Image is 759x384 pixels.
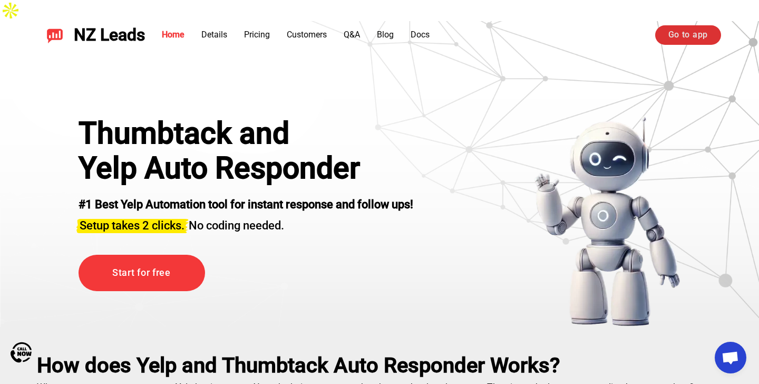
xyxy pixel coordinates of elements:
a: Q&A [344,30,360,40]
span: NZ Leads [74,25,145,45]
img: yelp bot [534,116,681,327]
a: Customers [287,30,327,40]
div: Thumbtack and [79,116,413,151]
strong: #1 Best Yelp Automation tool for instant response and follow ups! [79,198,413,211]
a: Start for free [79,255,205,291]
h1: Yelp Auto Responder [79,151,413,186]
span: Setup takes 2 clicks. [80,219,184,232]
a: Home [162,30,184,40]
a: Details [201,30,227,40]
a: Docs [411,30,430,40]
a: Open chat [715,342,746,373]
a: Go to app [655,25,721,44]
img: NZ Leads logo [46,26,63,43]
img: Call Now [11,342,32,363]
h3: No coding needed. [79,213,413,234]
a: Blog [377,30,394,40]
h2: How does Yelp and Thumbtack Auto Responder Works? [37,353,722,378]
a: Pricing [244,30,270,40]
